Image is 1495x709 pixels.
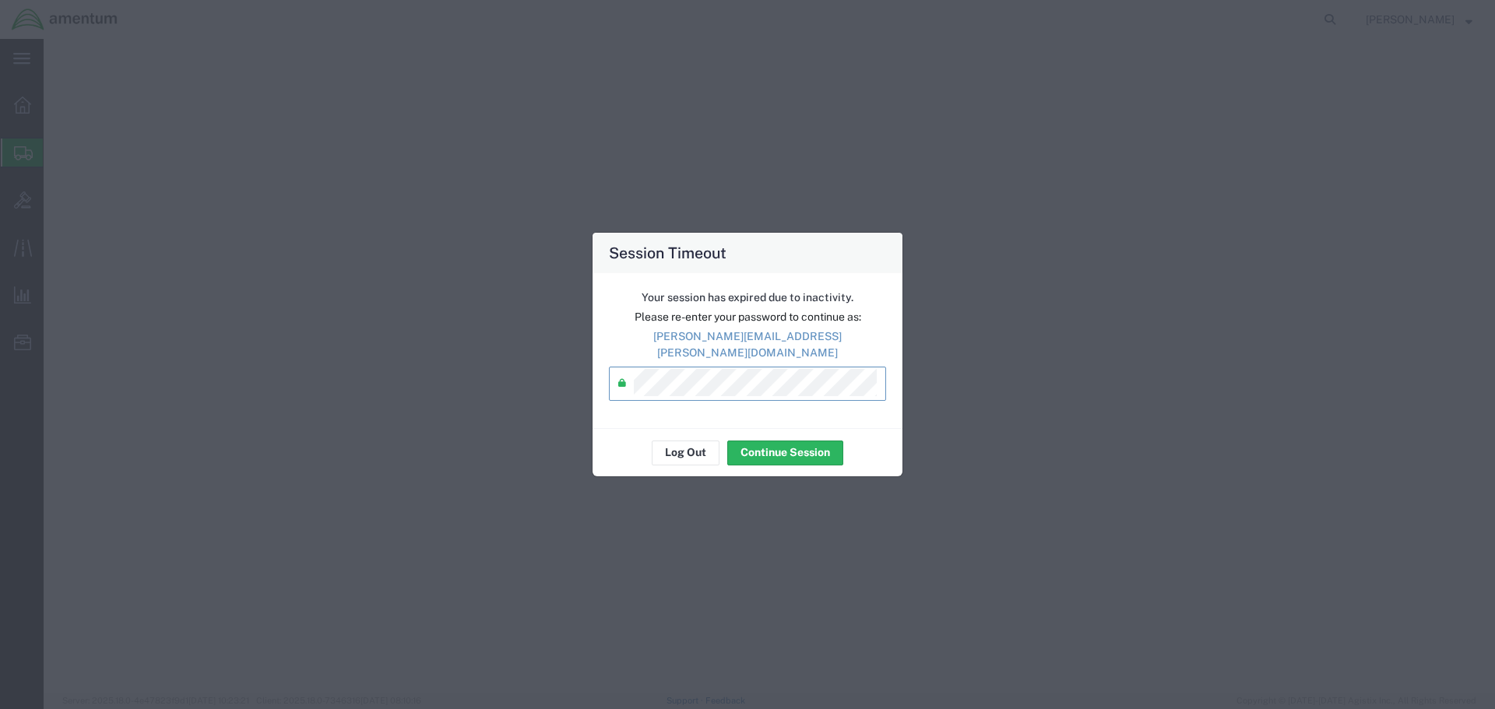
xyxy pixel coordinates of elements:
[652,440,719,465] button: Log Out
[727,440,843,465] button: Continue Session
[609,241,726,264] h4: Session Timeout
[609,328,886,361] p: [PERSON_NAME][EMAIL_ADDRESS][PERSON_NAME][DOMAIN_NAME]
[609,309,886,325] p: Please re-enter your password to continue as:
[609,290,886,306] p: Your session has expired due to inactivity.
